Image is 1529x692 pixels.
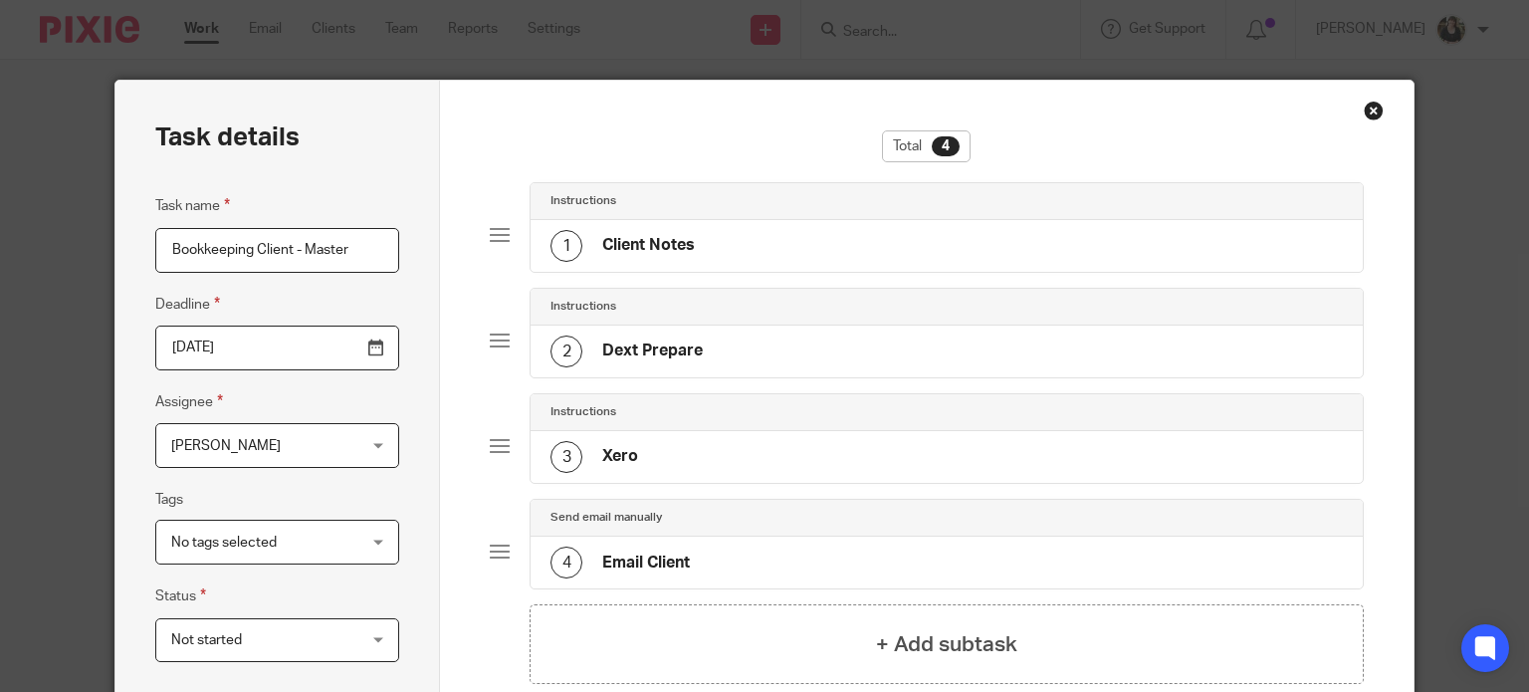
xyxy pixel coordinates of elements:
span: Not started [171,633,242,647]
h4: Email Client [602,553,690,574]
h4: Xero [602,446,638,467]
h4: Send email manually [550,510,662,526]
span: No tags selected [171,536,277,550]
div: Close this dialog window [1364,101,1384,120]
div: 1 [550,230,582,262]
label: Task name [155,194,230,217]
div: 4 [932,136,960,156]
h4: Client Notes [602,235,695,256]
h4: + Add subtask [876,629,1017,660]
h4: Instructions [550,193,616,209]
input: Task name [155,228,399,273]
div: 2 [550,336,582,367]
div: 4 [550,547,582,578]
h4: Instructions [550,404,616,420]
div: Total [882,130,971,162]
h4: Dext Prepare [602,341,703,361]
h4: Instructions [550,299,616,315]
label: Status [155,584,206,607]
label: Tags [155,490,183,510]
label: Assignee [155,390,223,413]
h2: Task details [155,120,300,154]
input: Pick a date [155,326,399,370]
span: [PERSON_NAME] [171,439,281,453]
label: Deadline [155,293,220,316]
div: 3 [550,441,582,473]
